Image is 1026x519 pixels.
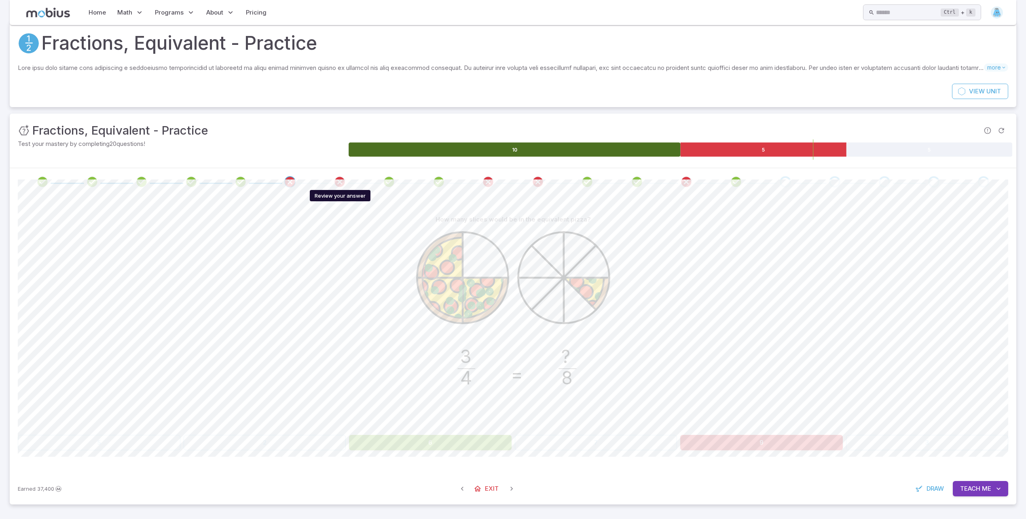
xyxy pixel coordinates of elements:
span: Teach [960,484,980,493]
span: View [969,87,985,96]
div: Review your answer [334,176,345,188]
div: Go to the next question [780,176,791,188]
a: Home [86,3,108,22]
text: 8 [561,367,572,389]
span: Programs [155,8,184,17]
kbd: k [966,8,975,17]
p: Lore ipsu dolo sitame cons adipiscing e seddoeiusmo temporincidid ut laboreetd ma aliqu enimad mi... [18,63,984,72]
button: 9 [680,435,843,450]
div: Review your answer [532,176,544,188]
span: Earned [18,485,36,493]
div: Review your answer [37,176,48,188]
h3: Fractions, Equivalent - Practice [32,122,208,139]
a: Exit [470,481,504,496]
kbd: Ctrl [941,8,959,17]
div: Review your answer [235,176,246,188]
button: 6 [349,435,512,450]
span: Report an issue with the question [981,124,994,137]
div: Review your answer [681,176,692,188]
p: Earn Mobius dollars to buy game boosters [18,485,63,493]
span: Unit [986,87,1001,96]
div: Review your answer [730,176,742,188]
span: Previous Question [455,481,470,496]
text: ? [561,345,570,367]
div: Review your answer [433,176,444,188]
a: ViewUnit [952,84,1008,99]
p: Test your mastery by completing 20 questions! [18,139,347,148]
div: Review your answer [631,176,643,188]
div: Go to the next question [928,176,939,188]
div: + [941,8,975,17]
div: Review your answer [186,176,197,188]
a: Pricing [243,3,269,22]
span: Me [982,484,991,493]
h1: Fractions, Equivalent - Practice [41,30,317,57]
div: Review your answer [87,176,98,188]
img: trapezoid.svg [991,6,1003,19]
div: Review your answer [136,176,147,188]
span: Next Question [504,481,519,496]
text: 4 [460,367,472,389]
span: About [206,8,223,17]
div: Review your answer [582,176,593,188]
span: Exit [485,484,499,493]
div: Review your answer [310,190,370,201]
div: Go to the next question [879,176,890,188]
text: = [510,363,523,385]
a: Fractions/Decimals [18,32,40,54]
div: Review your answer [284,176,296,188]
button: Draw [911,481,950,496]
div: Go to the next question [978,176,989,188]
span: 37,400 [37,485,54,493]
text: 3 [460,345,471,367]
span: Draw [927,484,944,493]
div: Review your answer [482,176,494,188]
div: Go to the next question [829,176,840,188]
span: Math [117,8,132,17]
span: Refresh Question [994,124,1008,137]
div: Review your answer [383,176,395,188]
button: TeachMe [953,481,1008,496]
p: How many slices would be in the equivalent pizza? [436,215,591,224]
